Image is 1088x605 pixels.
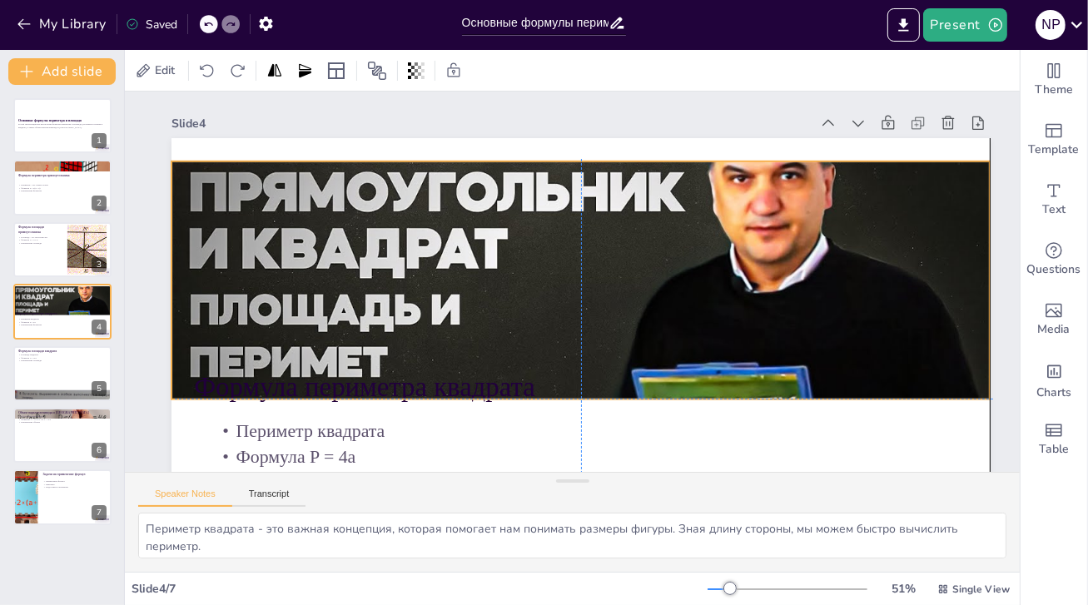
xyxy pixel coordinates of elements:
[13,469,112,524] div: 7
[92,381,107,396] div: 5
[18,173,107,178] p: Формула периметра прямоугольника
[1035,81,1073,99] span: Theme
[92,133,107,148] div: 1
[1036,8,1066,42] button: N P
[13,284,112,339] div: 4
[1021,110,1087,170] div: Add ready made slides
[42,484,107,487] p: Практика
[923,8,1006,42] button: Present
[18,415,107,419] p: Объем параллелепипеда
[42,473,107,478] p: Задачи на применение формул
[18,183,107,186] p: Периметр - это сумма сторон
[887,8,920,42] button: Export to PowerPoint
[13,346,112,401] div: 5
[92,505,107,520] div: 7
[18,123,107,129] p: В этой презентации мы рассмотрим формулы периметра и площади для прямоугольника и квадрата, а так...
[92,320,107,335] div: 4
[18,410,107,415] p: Объем параллелепипеда и [GEOGRAPHIC_DATA]
[13,408,112,463] div: 6
[18,318,107,321] p: Периметр квадрата
[462,11,609,35] input: Insert title
[92,196,107,211] div: 2
[1021,409,1087,469] div: Add a table
[18,225,62,234] p: Формула площади прямоугольника
[18,349,107,354] p: Формула площади квадрата
[13,98,112,153] div: 1
[1029,141,1080,159] span: Template
[42,480,107,484] p: Применение формул
[126,17,177,32] div: Saved
[884,581,924,597] div: 51 %
[1036,10,1066,40] div: N P
[171,116,810,131] div: Slide 4
[367,61,387,81] span: Position
[1021,50,1087,110] div: Change the overall theme
[212,469,949,495] p: Применение формулы
[132,581,708,597] div: Slide 4 / 7
[18,186,107,190] p: Формула P = 2(a + b)
[18,320,107,324] p: Формула P = 4a
[194,368,931,406] p: Формула периметра квадрата
[1021,350,1087,409] div: Add charts and graphs
[13,222,112,277] div: 3
[18,418,107,421] p: Формулы V = a * b * c и V = a^3
[92,443,107,458] div: 6
[18,119,82,122] strong: Основные формулы периметра и площади
[1039,440,1069,459] span: Table
[138,488,232,507] button: Speaker Notes
[18,421,107,424] p: Применение объема
[1036,384,1071,402] span: Charts
[18,241,62,245] p: Применение площади
[18,360,107,363] p: Применение площади
[18,356,107,360] p: Формула S = a^2
[16,311,104,316] p: Формула периметра квадрата
[1042,201,1066,219] span: Text
[212,444,949,469] p: Формула P = 4a
[18,353,107,356] p: Площадь квадрата
[323,57,350,84] div: Layout
[138,513,1006,558] textarea: Периметр квадрата - это важная концепция, которая помогает нам понимать размеры фигуры. Зная длин...
[1038,320,1071,339] span: Media
[232,488,306,507] button: Transcript
[18,189,107,192] p: Применение формулы
[1021,230,1087,290] div: Get real-time input from your audience
[8,58,116,85] button: Add slide
[18,324,107,327] p: Применение формулы
[18,236,62,239] p: Площадь - это пространство
[18,239,62,242] p: Формула S = a * b
[12,11,113,37] button: My Library
[92,257,107,272] div: 3
[13,160,112,215] div: 2
[1021,170,1087,230] div: Add text boxes
[212,418,949,444] p: Периметр квадрата
[152,62,178,78] span: Edit
[1021,290,1087,350] div: Add images, graphics, shapes or video
[1027,260,1081,279] span: Questions
[952,583,1010,596] span: Single View
[42,486,107,489] p: Подготовка к экзаменам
